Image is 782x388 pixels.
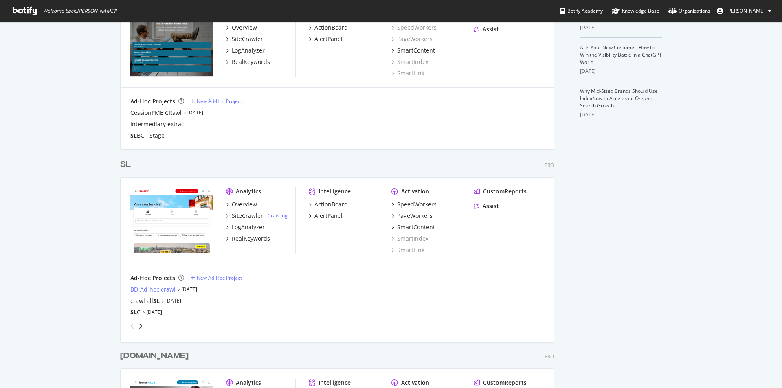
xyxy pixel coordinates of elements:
a: Overview [226,24,257,32]
img: seloger.com [130,187,213,253]
a: AI Is Your New Customer: How to Win the Visibility Battle in a ChatGPT World [580,44,662,66]
div: [DOMAIN_NAME] [120,350,189,362]
a: PageWorkers [391,35,433,43]
a: LogAnalyzer [226,223,265,231]
div: LogAnalyzer [232,223,265,231]
a: SmartIndex [391,235,428,243]
a: RealKeywords [226,58,270,66]
div: Pro [545,162,554,169]
div: [DATE] [580,24,662,31]
a: Intermediary extract [130,120,186,128]
div: crawl all [130,297,160,305]
div: Ad-Hoc Projects [130,274,175,282]
div: New Ad-Hoc Project [197,274,242,281]
div: C [130,308,141,316]
div: Ad-Hoc Projects [130,97,175,105]
div: SmartContent [397,46,435,55]
div: ActionBoard [314,24,348,32]
div: SpeedWorkers [397,200,437,208]
div: SiteCrawler [232,212,263,220]
div: Activation [401,187,429,195]
a: PageWorkers [391,212,433,220]
div: SiteCrawler [232,35,263,43]
a: [DATE] [146,309,162,316]
a: Overview [226,200,257,208]
div: Overview [232,24,257,32]
div: RealKeywords [232,235,270,243]
a: AlertPanel [309,35,343,43]
a: CessionPME CRawl [130,109,182,117]
b: SL [120,160,131,169]
a: SmartIndex [391,58,428,66]
a: Assist [474,202,499,210]
a: AlertPanel [309,212,343,220]
a: SLC [130,308,141,316]
div: ActionBoard [314,200,348,208]
div: BC - Stage [130,132,165,140]
a: BD-Ad-hoc crawl [130,285,176,294]
a: New Ad-Hoc Project [191,274,242,281]
a: New Ad-Hoc Project [191,98,242,105]
div: Assist [483,202,499,210]
div: Intelligence [319,379,351,387]
div: Botify Academy [560,7,603,15]
a: SiteCrawler- Crawling [226,212,288,220]
div: AlertPanel [314,35,343,43]
div: Intelligence [319,187,351,195]
span: Welcome back, [PERSON_NAME] ! [43,8,116,14]
div: AlertPanel [314,212,343,220]
div: angle-left [127,320,138,333]
b: SL [130,132,137,139]
div: Analytics [236,187,261,195]
div: New Ad-Hoc Project [197,98,242,105]
a: SLBC - Stage [130,132,165,140]
div: Analytics [236,379,261,387]
a: SpeedWorkers [391,24,437,32]
a: SmartLink [391,246,424,254]
div: Pro [545,353,554,360]
a: LogAnalyzer [226,46,265,55]
a: Crawling [268,212,288,219]
a: SmartContent [391,46,435,55]
div: - [265,212,288,219]
a: ActionBoard [309,200,348,208]
div: PageWorkers [397,212,433,220]
img: bureaux-commerces.seloger.com [130,11,213,77]
span: Yannick Laurent [727,7,765,14]
a: SiteCrawler [226,35,263,43]
div: angle-right [138,322,143,330]
div: Assist [483,25,499,33]
a: Assist [474,25,499,33]
div: Overview [232,200,257,208]
a: crawl allSL [130,297,160,305]
a: SmartLink [391,69,424,77]
a: RealKeywords [226,235,270,243]
a: CustomReports [474,379,527,387]
div: LogAnalyzer [232,46,265,55]
div: Activation [401,379,429,387]
a: [DATE] [187,109,203,116]
div: RealKeywords [232,58,270,66]
a: [DATE] [165,297,181,304]
div: SmartContent [397,223,435,231]
a: [DOMAIN_NAME] [120,350,192,362]
div: CustomReports [483,187,527,195]
a: CustomReports [474,187,527,195]
b: SL [130,308,137,316]
div: Organizations [668,7,710,15]
a: SmartContent [391,223,435,231]
a: [DATE] [181,286,197,293]
div: [DATE] [580,111,662,118]
div: [DATE] [580,68,662,75]
a: SpeedWorkers [391,200,437,208]
a: SL [120,159,134,171]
